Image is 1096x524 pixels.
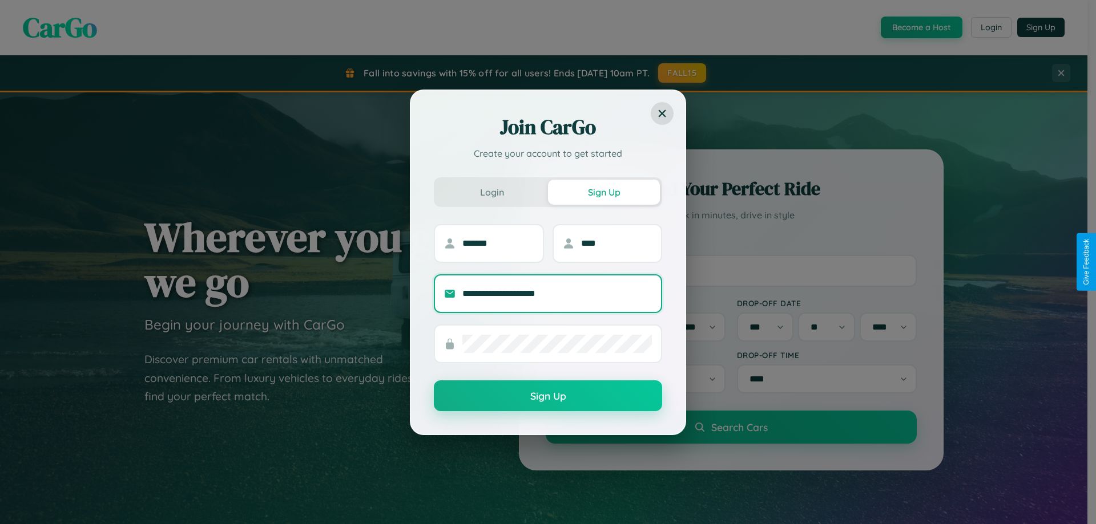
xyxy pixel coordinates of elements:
button: Sign Up [548,180,660,205]
h2: Join CarGo [434,113,662,141]
div: Give Feedback [1082,239,1090,285]
p: Create your account to get started [434,147,662,160]
button: Sign Up [434,380,662,411]
button: Login [436,180,548,205]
